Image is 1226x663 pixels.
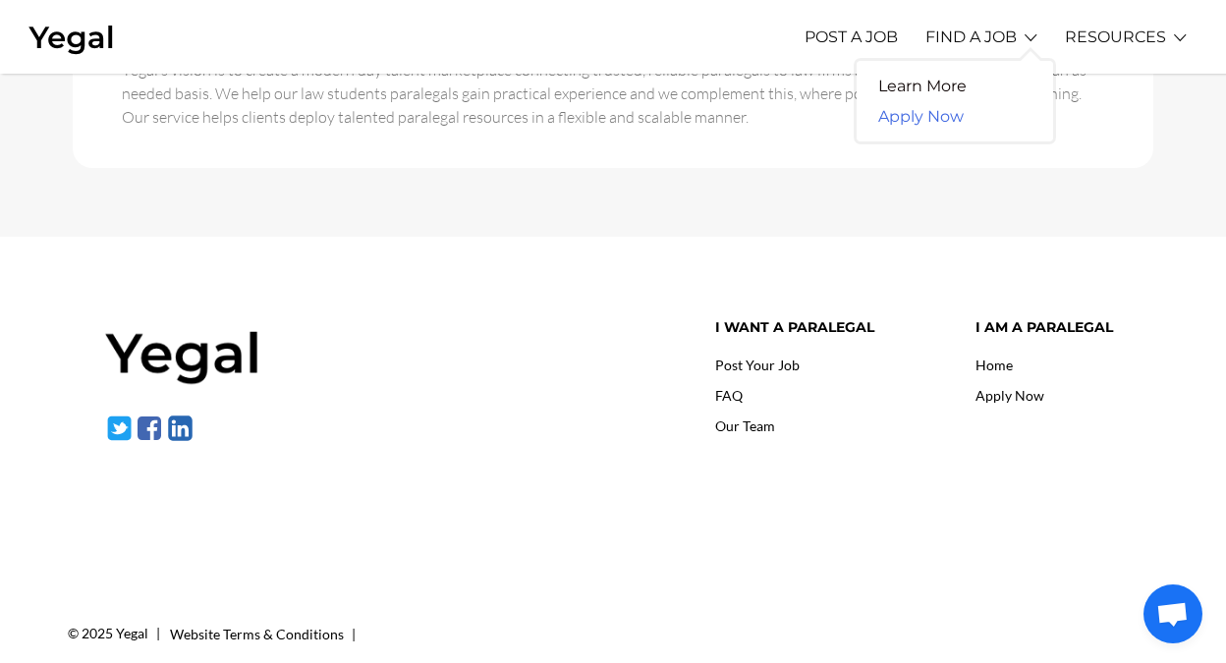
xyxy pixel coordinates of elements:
[715,417,775,434] a: Our Team
[715,357,800,373] a: Post Your Job
[975,387,1044,404] a: Apply Now
[170,626,344,642] a: Website Terms & Conditions
[166,414,194,442] img: linkedin-1.svg
[975,319,1120,336] h4: I am a paralegal
[136,414,163,442] img: facebook-1.svg
[805,10,898,64] a: POST A JOB
[1065,10,1166,64] a: RESOURCES
[975,357,1013,373] a: Home
[68,621,160,646] div: © 2025 Yegal
[715,319,947,336] h4: I want a paralegal
[715,387,743,404] a: FAQ
[83,58,1143,158] div: Yegal’s vision is to create a modern day talent marketplace connecting trusted, reliable paralega...
[925,10,1017,64] a: FIND A JOB
[1143,584,1202,643] a: Open chat
[857,71,988,101] a: Learn More
[105,414,133,442] img: twitter-1.svg
[857,101,985,132] a: Apply Now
